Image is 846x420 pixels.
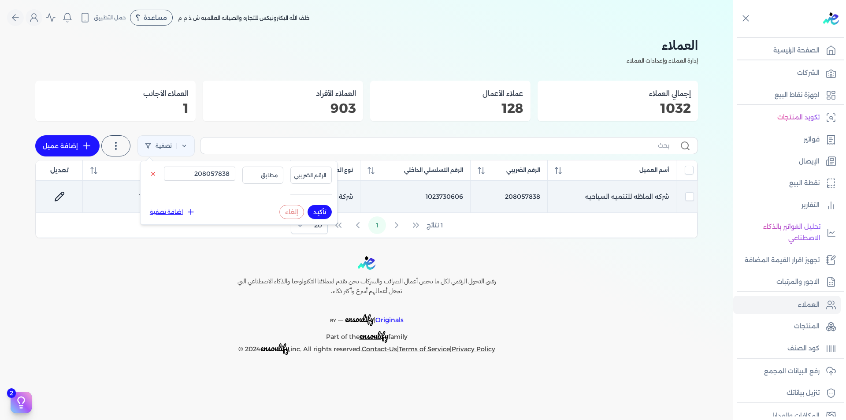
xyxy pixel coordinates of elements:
a: تصفية [137,135,195,156]
p: الشركات [797,67,820,79]
a: كود الصنف [733,339,841,358]
span: شركة [339,193,353,201]
img: logo [358,256,375,270]
a: المنتجات [733,317,841,336]
p: الصفحة الرئيسية [773,45,820,56]
button: الرقم الضريبي [290,167,332,183]
span: خلف الله اليكترونيكس للتجاره والصيانه العالميه ش ذ م م [178,15,310,21]
td: شركه الماظه للتنميه السياحيه [548,181,676,213]
p: Part of the family [219,327,515,343]
sup: __ [338,316,343,321]
a: ensoulify [360,333,388,341]
button: حمل التطبيق [78,10,128,25]
p: فواتير [804,134,820,145]
p: اجهزة نقاط البيع [775,89,820,101]
a: الإيصال [733,152,841,171]
button: مطابق [242,167,284,183]
button: 2 [11,392,32,413]
td: 208057838 [470,181,547,213]
a: Privacy Policy [452,345,495,353]
span: الرقم الضريبي [294,171,326,179]
h3: العملاء الأجانب [42,88,189,99]
p: إدارة العملاء وإعدادات العملاء [35,55,698,67]
p: تجهيز اقرار القيمة المضافة [745,255,820,266]
h3: إجمالي العملاء [545,88,691,99]
a: الشركات [733,64,841,82]
span: ensoulify [345,312,374,326]
a: تكويد المنتجات [733,108,841,127]
p: 128 [377,103,523,114]
td: 1023730606 [360,181,471,213]
p: الإيصال [799,156,820,167]
span: أسم العميل [639,166,669,174]
span: 1 نتائج [427,221,443,230]
a: تحليل الفواتير بالذكاء الاصطناعي [733,218,841,247]
span: 2 [7,388,16,398]
a: إضافة عميل [35,135,100,156]
p: رفع البيانات المجمع [764,366,820,377]
span: Originals [375,316,404,324]
button: إلغاء [279,205,304,219]
p: تنزيل بياناتك [787,387,820,399]
h3: عملاء الأعمال [377,88,523,99]
p: المنتجات [794,321,820,332]
a: رفع البيانات المجمع [733,362,841,381]
a: Terms of Service [399,345,450,353]
span: ensoulify [360,329,388,342]
a: الصفحة الرئيسية [733,41,841,60]
a: تنزيل بياناتك [733,384,841,402]
span: ensoulify [260,341,289,355]
a: نقطة البيع [733,174,841,193]
span: مساعدة [144,15,167,21]
input: بحث [208,141,669,150]
a: الاجور والمرتبات [733,273,841,291]
span: الرقم التسلسلي الداخلي [404,166,463,174]
h2: العملاء [35,35,698,55]
a: اجهزة نقاط البيع [733,86,841,104]
span: تعديل [50,166,69,175]
p: العملاء [798,299,820,311]
p: الاجور والمرتبات [776,276,820,288]
button: تأكيد [308,205,332,219]
span: فندق جاز تمارينا - الكائن باجوش - راس الحكمة، بناية 1 [139,193,283,201]
a: التقارير [733,196,841,215]
h3: العملاء الأفراد [210,88,356,99]
span: BY [330,318,336,323]
p: | [219,303,515,327]
p: تحليل الفواتير بالذكاء الاصطناعي [738,221,820,244]
span: نوع العميل [325,166,353,174]
span: حمل التطبيق [94,14,126,22]
span: Rows per page [309,217,327,234]
p: التقارير [801,200,820,211]
p: 903 [210,103,356,114]
p: © 2024 ,inc. All rights reserved. | | [219,342,515,355]
input: Enter value [164,167,235,181]
h6: رفيق التحول الرقمي لكل ما يخص أعمال الضرائب والشركات نحن نقدم لعملائنا التكنولوجيا والذكاء الاصطن... [219,277,515,296]
p: 1 [42,103,189,114]
p: كود الصنف [787,343,820,354]
img: logo [823,12,839,25]
button: Page 1 [368,216,386,234]
button: اضافة تصفية [146,207,199,217]
p: نقطة البيع [789,178,820,189]
a: العملاء [733,296,841,314]
span: مطابق [248,171,278,179]
span: الرقم الضريبي [506,166,540,174]
div: مساعدة [130,10,173,26]
p: تكويد المنتجات [777,112,820,123]
a: فواتير [733,130,841,149]
p: 1032 [545,103,691,114]
a: Contact-Us [362,345,397,353]
a: تجهيز اقرار القيمة المضافة [733,251,841,270]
